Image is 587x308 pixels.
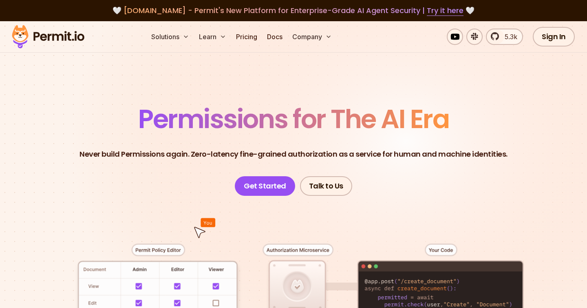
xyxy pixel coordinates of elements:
[124,5,463,16] span: [DOMAIN_NAME] - Permit's New Platform for Enterprise-Grade AI Agent Security |
[196,29,230,45] button: Learn
[427,5,463,16] a: Try it here
[533,27,575,47] a: Sign In
[8,23,88,51] img: Permit logo
[148,29,192,45] button: Solutions
[500,32,517,42] span: 5.3k
[264,29,286,45] a: Docs
[289,29,335,45] button: Company
[20,5,567,16] div: 🤍 🤍
[79,148,508,160] p: Never build Permissions again. Zero-latency fine-grained authorization as a service for human and...
[138,101,449,137] span: Permissions for The AI Era
[300,176,352,196] a: Talk to Us
[235,176,295,196] a: Get Started
[233,29,260,45] a: Pricing
[486,29,523,45] a: 5.3k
